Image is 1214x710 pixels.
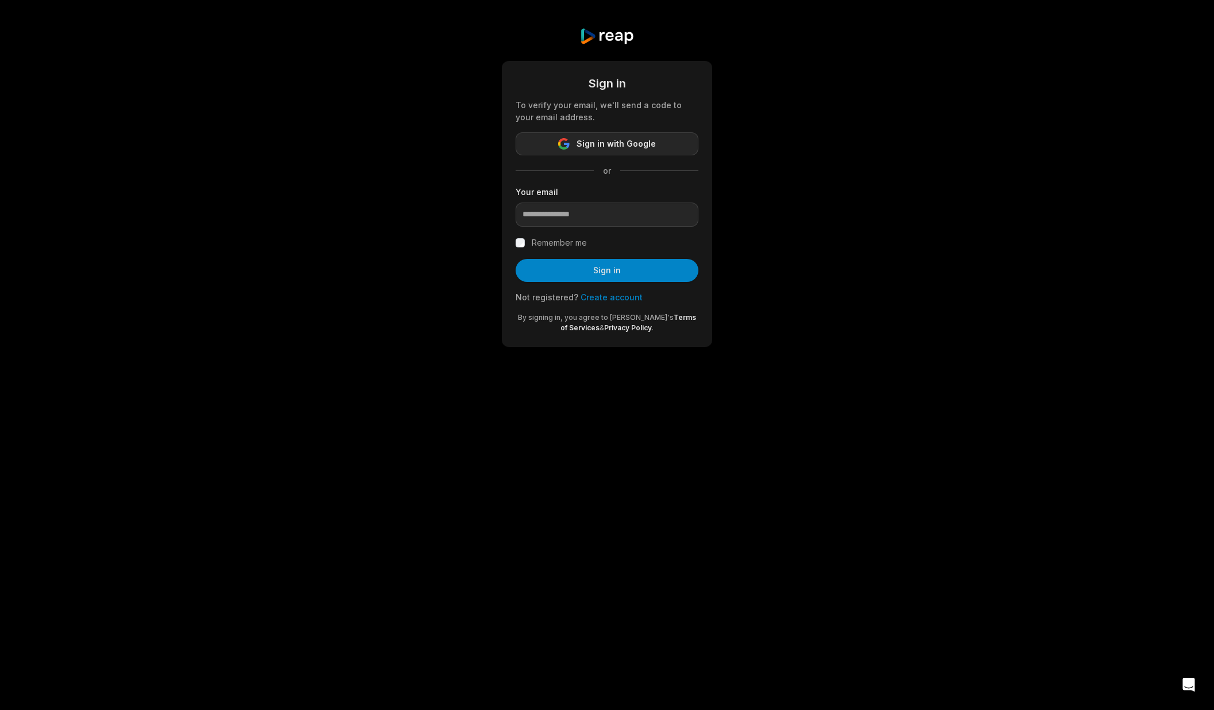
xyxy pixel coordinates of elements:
[516,292,578,302] span: Not registered?
[516,99,698,123] div: To verify your email, we'll send a code to your email address.
[516,259,698,282] button: Sign in
[518,313,674,322] span: By signing in, you agree to [PERSON_NAME]'s
[577,137,656,151] span: Sign in with Google
[532,236,587,250] label: Remember me
[516,132,698,155] button: Sign in with Google
[1175,671,1203,698] div: Open Intercom Messenger
[579,28,634,45] img: reap
[600,323,604,332] span: &
[594,165,620,177] span: or
[516,75,698,92] div: Sign in
[604,323,652,332] a: Privacy Policy
[581,292,643,302] a: Create account
[516,186,698,198] label: Your email
[560,313,696,332] a: Terms of Services
[652,323,654,332] span: .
